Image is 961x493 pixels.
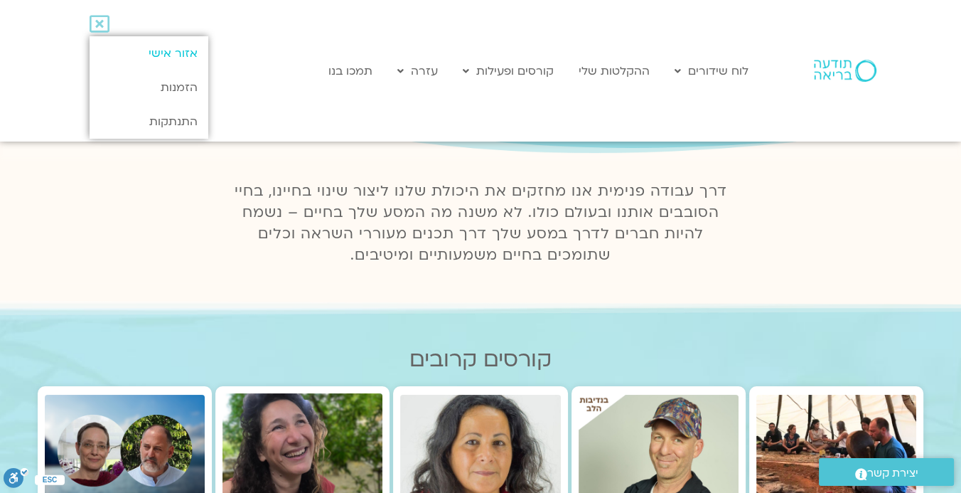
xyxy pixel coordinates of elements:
a: עזרה [390,58,445,85]
img: תודעה בריאה [814,60,876,81]
a: יצירת קשר [819,458,954,486]
a: התנתקות [90,105,208,139]
a: ההקלטות שלי [571,58,657,85]
a: תמכו בנו [321,58,380,85]
a: הזמנות [90,70,208,105]
a: לוח שידורים [667,58,756,85]
span: יצירת קשר [867,464,918,483]
p: דרך עבודה פנימית אנו מחזקים את היכולת שלנו ליצור שינוי בחיינו, בחיי הסובבים אותנו ובעולם כולו. לא... [226,181,735,266]
h2: קורסים קרובים [38,347,923,372]
a: קורסים ופעילות [456,58,561,85]
a: אזור אישי [90,36,208,70]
